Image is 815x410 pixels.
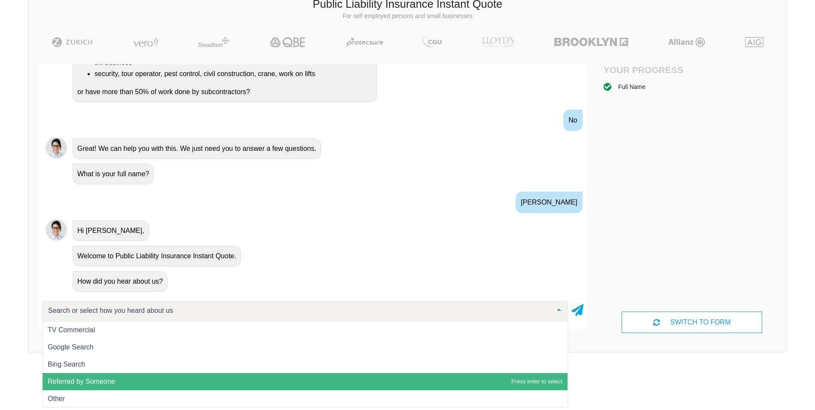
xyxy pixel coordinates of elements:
div: [PERSON_NAME] [516,192,583,213]
div: Welcome to Public Liability Insurance Instant Quote. [73,246,241,266]
span: Referred by Someone [48,378,115,385]
img: Steadfast | Public Liability Insurance [195,37,232,47]
div: SWITCH TO FORM [622,312,762,333]
div: Great! We can help you with this. We just need you to answer a few questions. [73,138,321,159]
div: How did you hear about us? [73,271,168,292]
img: LLOYD's | Public Liability Insurance [477,37,519,47]
img: Zurich | Public Liability Insurance [48,37,97,47]
img: Vero | Public Liability Insurance [129,37,162,47]
img: QBE | Public Liability Insurance [265,37,311,47]
img: Allianz | Public Liability Insurance [664,37,709,47]
h4: Your Progress [604,64,692,75]
span: Google Search [48,343,94,351]
img: Protecsure | Public Liability Insurance [343,37,387,47]
div: No [563,110,582,131]
li: security, tour operator, pest control, civil construction, crane, work on lifts [95,68,372,80]
p: For self employed persons and small businesses [35,12,780,21]
div: Full Name [618,82,646,92]
img: Brooklyn | Public Liability Insurance [551,37,631,47]
img: AIG | Public Liability Insurance [742,37,767,47]
div: Hi [PERSON_NAME], [73,220,149,241]
img: Chatbot | PLI [46,137,67,159]
div: What is your full name? [73,164,154,184]
img: Chatbot | PLI [46,219,67,241]
img: CGU | Public Liability Insurance [419,37,445,47]
span: Bing Search [48,361,85,368]
input: Search or select how you heard about us [46,306,550,315]
span: TV Commercial [48,326,95,334]
span: Other [48,395,65,402]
